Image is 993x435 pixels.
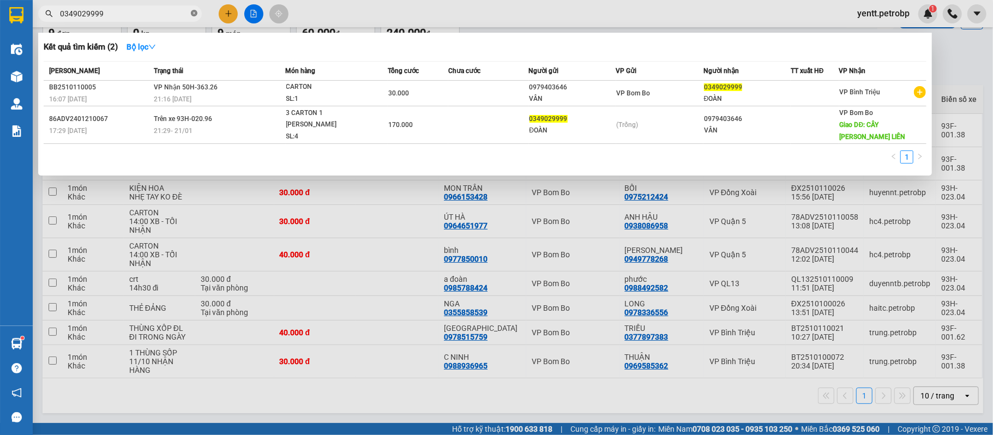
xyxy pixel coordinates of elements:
[11,363,22,373] span: question-circle
[840,121,906,141] span: Giao DĐ: CÂY [PERSON_NAME] LIÊN
[617,89,651,97] span: VP Bom Bo
[616,67,637,75] span: VP Gửi
[840,88,881,96] span: VP Bình Triệu
[11,71,22,82] img: warehouse-icon
[154,115,212,123] span: Trên xe 93H-020.96
[617,121,639,129] span: (Trống)
[11,44,22,55] img: warehouse-icon
[840,109,874,117] span: VP Bom Bo
[11,125,22,137] img: solution-icon
[11,98,22,110] img: warehouse-icon
[917,153,923,160] span: right
[704,83,742,91] span: 0349029999
[11,412,22,422] span: message
[529,125,616,136] div: ĐOÀN
[9,7,23,23] img: logo-vxr
[286,67,316,75] span: Món hàng
[118,38,165,56] button: Bộ lọcdown
[388,121,413,129] span: 170.000
[901,151,913,163] a: 1
[148,43,156,51] span: down
[49,95,87,103] span: 16:07 [DATE]
[914,86,926,98] span: plus-circle
[529,67,559,75] span: Người gửi
[890,153,897,160] span: left
[913,150,926,164] li: Next Page
[529,115,568,123] span: 0349029999
[529,93,616,105] div: VÂN
[49,127,87,135] span: 17:29 [DATE]
[127,43,156,51] strong: Bộ lọc
[191,9,197,19] span: close-circle
[49,67,100,75] span: [PERSON_NAME]
[21,336,24,340] sup: 1
[839,67,866,75] span: VP Nhận
[529,82,616,93] div: 0979403646
[49,82,151,93] div: BB2510110005
[887,150,900,164] li: Previous Page
[44,41,118,53] h3: Kết quả tìm kiếm ( 2 )
[154,67,183,75] span: Trạng thái
[45,10,53,17] span: search
[286,131,368,143] div: SL: 4
[286,93,368,105] div: SL: 1
[704,113,790,125] div: 0979403646
[388,89,409,97] span: 30.000
[154,95,191,103] span: 21:16 [DATE]
[286,81,368,93] div: CARTON
[60,8,189,20] input: Tìm tên, số ĐT hoặc mã đơn
[11,388,22,398] span: notification
[154,83,218,91] span: VP Nhận 50H-363.26
[11,338,22,349] img: warehouse-icon
[703,67,739,75] span: Người nhận
[49,113,151,125] div: 86ADV2401210067
[900,150,913,164] li: 1
[154,127,192,135] span: 21:29 - 21/01
[704,125,790,136] div: VÂN
[913,150,926,164] button: right
[388,67,419,75] span: Tổng cước
[791,67,824,75] span: TT xuất HĐ
[448,67,480,75] span: Chưa cước
[191,10,197,16] span: close-circle
[286,107,368,131] div: 3 CARTON 1 [PERSON_NAME]
[887,150,900,164] button: left
[704,93,790,105] div: ĐOÀN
